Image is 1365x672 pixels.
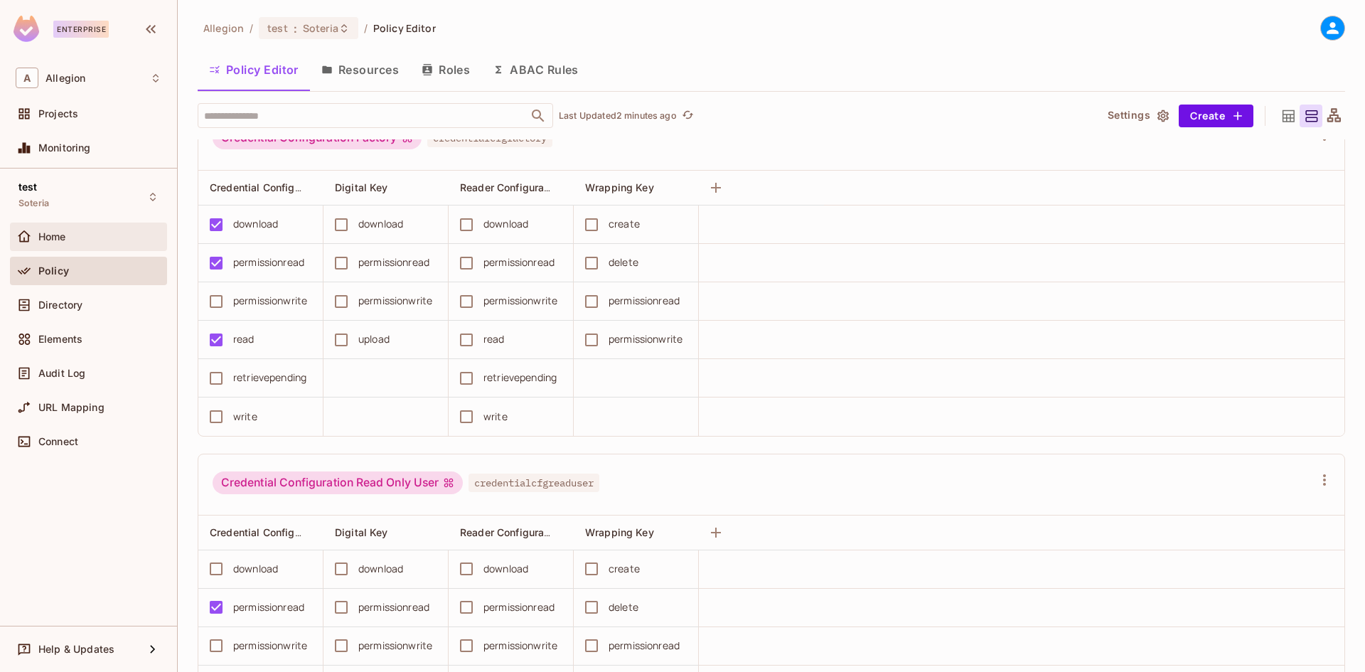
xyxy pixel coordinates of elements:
div: download [233,561,278,577]
span: Help & Updates [38,644,114,655]
span: : [293,23,298,34]
p: Last Updated 2 minutes ago [559,110,677,122]
button: Settings [1102,105,1173,127]
span: Directory [38,299,82,311]
span: Soteria [303,21,338,35]
div: delete [609,599,638,615]
div: create [609,561,640,577]
div: download [233,216,278,232]
button: Roles [410,52,481,87]
div: retrievepending [483,370,557,385]
div: permissionwrite [233,293,307,309]
div: write [233,409,257,425]
div: download [483,216,528,232]
button: Policy Editor [198,52,310,87]
li: / [250,21,253,35]
div: permissionread [233,255,304,270]
div: permissionwrite [483,293,557,309]
span: test [18,181,38,193]
span: Policy [38,265,69,277]
button: Resources [310,52,410,87]
div: download [483,561,528,577]
div: permissionwrite [358,638,432,654]
span: Credential Configuration [210,181,328,194]
span: credentialcfgreaduser [469,474,599,492]
div: permissionread [483,599,555,615]
div: retrievepending [233,370,306,385]
div: write [483,409,508,425]
span: Monitoring [38,142,91,154]
div: Enterprise [53,21,109,38]
div: download [358,561,403,577]
div: permissionread [609,638,680,654]
div: Credential Configuration Read Only User [213,471,463,494]
span: Click to refresh data [677,107,697,124]
div: upload [358,331,390,347]
span: Soteria [18,198,49,209]
button: Create [1179,105,1253,127]
button: refresh [680,107,697,124]
div: read [483,331,505,347]
div: delete [609,255,638,270]
span: Wrapping Key [585,526,654,538]
button: ABAC Rules [481,52,590,87]
button: Open [528,106,548,126]
span: Reader Configuration [460,181,562,194]
span: Wrapping Key [585,181,654,193]
div: permissionwrite [609,331,682,347]
span: Reader Configuration [460,526,562,539]
div: download [358,216,403,232]
span: Policy Editor [373,21,436,35]
li: / [364,21,368,35]
span: refresh [682,109,694,123]
div: permissionread [483,255,555,270]
div: permissionread [358,599,429,615]
div: permissionwrite [483,638,557,654]
span: the active workspace [203,21,244,35]
div: permissionwrite [358,293,432,309]
div: permissionread [609,293,680,309]
span: test [267,21,288,35]
span: Elements [38,334,82,345]
span: URL Mapping [38,402,105,413]
div: read [233,331,255,347]
span: Digital Key [335,181,388,193]
div: permissionread [358,255,429,270]
span: Connect [38,436,78,447]
span: Workspace: Allegion [45,73,85,84]
span: A [16,68,38,88]
div: permissionwrite [233,638,307,654]
div: create [609,216,640,232]
span: Home [38,231,66,242]
span: Digital Key [335,526,388,538]
span: Projects [38,108,78,119]
span: Credential Configuration [210,526,328,539]
span: Audit Log [38,368,85,379]
div: permissionread [233,599,304,615]
img: SReyMgAAAABJRU5ErkJggg== [14,16,39,42]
